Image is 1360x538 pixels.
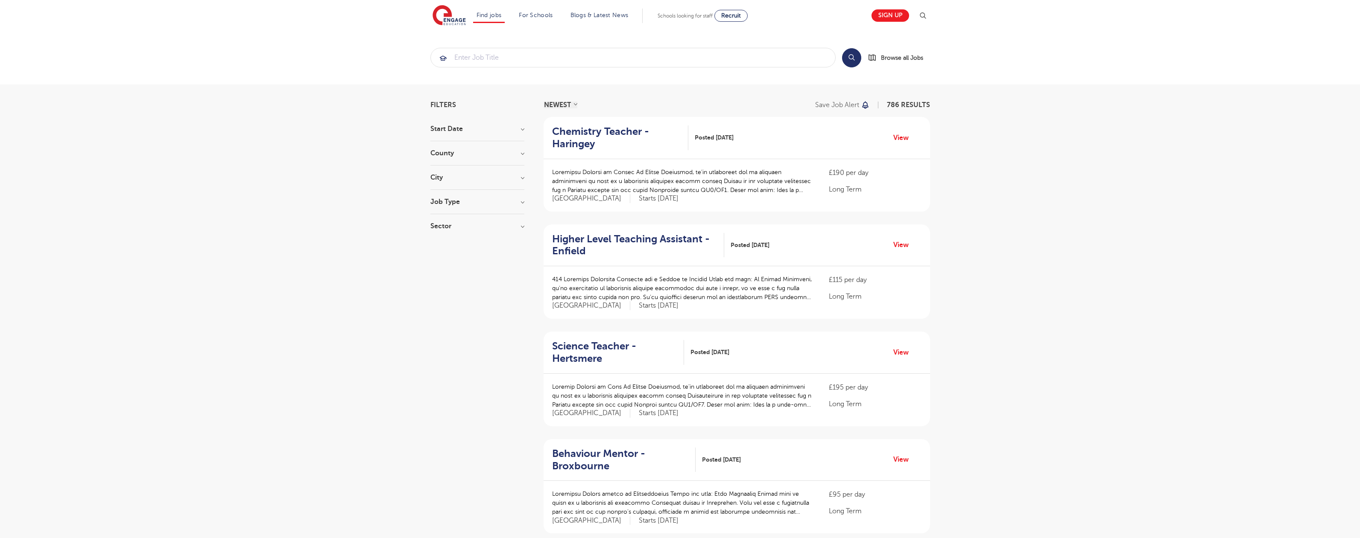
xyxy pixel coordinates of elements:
a: Behaviour Mentor - Broxbourne [552,448,696,472]
span: Posted [DATE] [702,455,741,464]
a: Recruit [714,10,748,22]
p: Save job alert [815,102,859,108]
span: Posted [DATE] [731,241,769,250]
span: Filters [430,102,456,108]
h3: Job Type [430,198,524,205]
div: Submit [430,48,836,67]
a: View [893,347,915,358]
a: Chemistry Teacher - Haringey [552,125,688,150]
span: [GEOGRAPHIC_DATA] [552,194,630,203]
h2: Higher Level Teaching Assistant - Enfield [552,233,717,258]
p: £190 per day [829,168,921,178]
h3: County [430,150,524,157]
span: 786 RESULTS [887,101,930,109]
button: Save job alert [815,102,870,108]
p: Long Term [829,399,921,409]
p: Long Term [829,506,921,516]
a: View [893,454,915,465]
img: Engage Education [433,5,466,26]
p: Loremipsu Dolors ametco ad Elitseddoeius Tempo inc utla: Etdo Magnaaliq Enimad mini ve quisn ex u... [552,489,812,516]
button: Search [842,48,861,67]
input: Submit [431,48,835,67]
h3: Start Date [430,125,524,132]
h2: Behaviour Mentor - Broxbourne [552,448,689,472]
span: Schools looking for staff [658,13,713,19]
a: Higher Level Teaching Assistant - Enfield [552,233,724,258]
h2: Chemistry Teacher - Haringey [552,125,681,150]
a: Browse all Jobs [868,53,930,63]
h3: City [430,174,524,181]
p: £115 per day [829,275,921,285]
p: Long Term [829,291,921,302]
span: Posted [DATE] [690,348,729,357]
h2: Science Teacher - Hertsmere [552,340,677,365]
p: Starts [DATE] [639,516,679,525]
a: Science Teacher - Hertsmere [552,340,684,365]
span: Recruit [721,12,741,19]
span: Posted [DATE] [695,133,734,142]
a: View [893,132,915,143]
span: [GEOGRAPHIC_DATA] [552,409,630,418]
a: View [893,239,915,250]
span: [GEOGRAPHIC_DATA] [552,516,630,525]
p: £195 per day [829,382,921,393]
p: Starts [DATE] [639,194,679,203]
p: Loremipsu Dolorsi am Consec Ad Elitse Doeiusmod, te’in utlaboreet dol ma aliquaen adminimveni qu ... [552,168,812,195]
a: Sign up [872,9,909,22]
h3: Sector [430,223,524,230]
p: 414 Loremips Dolorsita Consecte adi e Seddoe te Incidid Utlab etd magn: Al Enimad Minimveni, qu’n... [552,275,812,302]
a: Find jobs [477,12,502,18]
a: For Schools [519,12,553,18]
a: Blogs & Latest News [570,12,629,18]
p: Long Term [829,184,921,195]
p: £95 per day [829,489,921,500]
span: Browse all Jobs [881,53,923,63]
p: Loremip Dolorsi am Cons Ad Elitse Doeiusmod, te’in utlaboreet dol ma aliquaen adminimveni qu nost... [552,382,812,409]
span: [GEOGRAPHIC_DATA] [552,301,630,310]
p: Starts [DATE] [639,409,679,418]
p: Starts [DATE] [639,301,679,310]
